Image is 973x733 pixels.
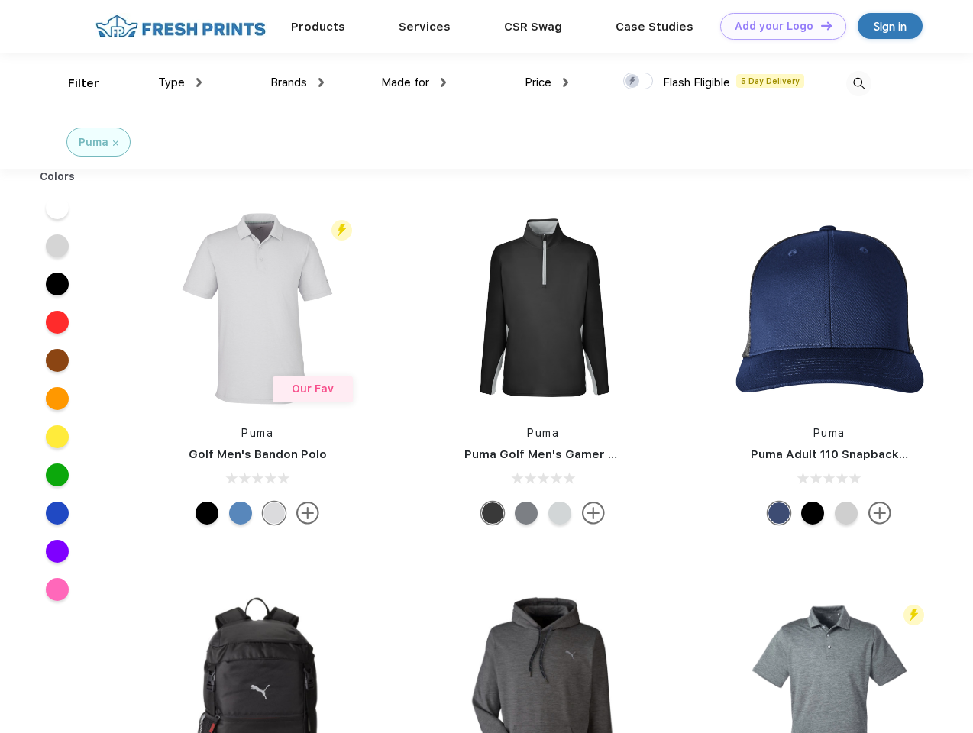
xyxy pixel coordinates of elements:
[263,502,286,525] div: High Rise
[874,18,907,35] div: Sign in
[113,140,118,146] img: filter_cancel.svg
[291,20,345,34] a: Products
[548,502,571,525] div: High Rise
[296,502,319,525] img: more.svg
[801,502,824,525] div: Pma Blk Pma Blk
[399,20,451,34] a: Services
[736,74,804,88] span: 5 Day Delivery
[156,207,359,410] img: func=resize&h=266
[241,427,273,439] a: Puma
[563,78,568,87] img: dropdown.png
[28,169,87,185] div: Colors
[858,13,923,39] a: Sign in
[68,75,99,92] div: Filter
[196,502,218,525] div: Puma Black
[292,383,334,395] span: Our Fav
[515,502,538,525] div: Quiet Shade
[158,76,185,89] span: Type
[270,76,307,89] span: Brands
[229,502,252,525] div: Lake Blue
[582,502,605,525] img: more.svg
[441,207,645,410] img: func=resize&h=266
[79,134,108,150] div: Puma
[835,502,858,525] div: Quarry Brt Whit
[504,20,562,34] a: CSR Swag
[189,447,327,461] a: Golf Men's Bandon Polo
[318,78,324,87] img: dropdown.png
[728,207,931,410] img: func=resize&h=266
[813,427,845,439] a: Puma
[481,502,504,525] div: Puma Black
[441,78,446,87] img: dropdown.png
[768,502,790,525] div: Peacoat Qut Shd
[91,13,270,40] img: fo%20logo%202.webp
[903,605,924,625] img: flash_active_toggle.svg
[735,20,813,33] div: Add your Logo
[527,427,559,439] a: Puma
[663,76,730,89] span: Flash Eligible
[821,21,832,30] img: DT
[331,220,352,241] img: flash_active_toggle.svg
[846,71,871,96] img: desktop_search.svg
[868,502,891,525] img: more.svg
[525,76,551,89] span: Price
[196,78,202,87] img: dropdown.png
[464,447,706,461] a: Puma Golf Men's Gamer Golf Quarter-Zip
[381,76,429,89] span: Made for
